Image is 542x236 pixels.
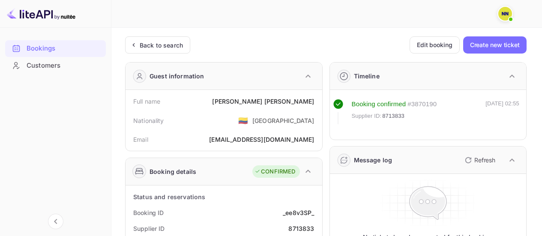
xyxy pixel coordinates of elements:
[133,135,148,144] div: Email
[352,99,406,109] div: Booking confirmed
[498,7,512,21] img: N/A N/A
[150,167,196,176] div: Booking details
[354,155,392,164] div: Message log
[407,99,437,109] div: # 3870190
[288,224,314,233] div: 8713833
[382,112,404,120] span: 8713833
[352,112,382,120] span: Supplier ID:
[150,72,204,81] div: Guest information
[354,72,380,81] div: Timeline
[48,214,63,229] button: Collapse navigation
[283,208,314,217] div: _ee8v3SP_
[255,167,295,176] div: CONFIRMED
[463,36,527,54] button: Create new ticket
[212,97,314,106] div: [PERSON_NAME] [PERSON_NAME]
[7,7,75,21] img: LiteAPI logo
[140,41,183,50] div: Back to search
[252,116,314,125] div: [GEOGRAPHIC_DATA]
[410,36,460,54] button: Edit booking
[5,57,106,74] div: Customers
[485,99,519,124] div: [DATE] 02:55
[133,224,165,233] div: Supplier ID
[133,116,164,125] div: Nationality
[238,113,248,128] span: United States
[133,192,205,201] div: Status and reservations
[460,153,499,167] button: Refresh
[133,208,164,217] div: Booking ID
[5,57,106,73] a: Customers
[5,40,106,57] div: Bookings
[5,40,106,56] a: Bookings
[209,135,314,144] div: [EMAIL_ADDRESS][DOMAIN_NAME]
[27,44,102,54] div: Bookings
[474,155,495,164] p: Refresh
[27,61,102,71] div: Customers
[133,97,160,106] div: Full name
